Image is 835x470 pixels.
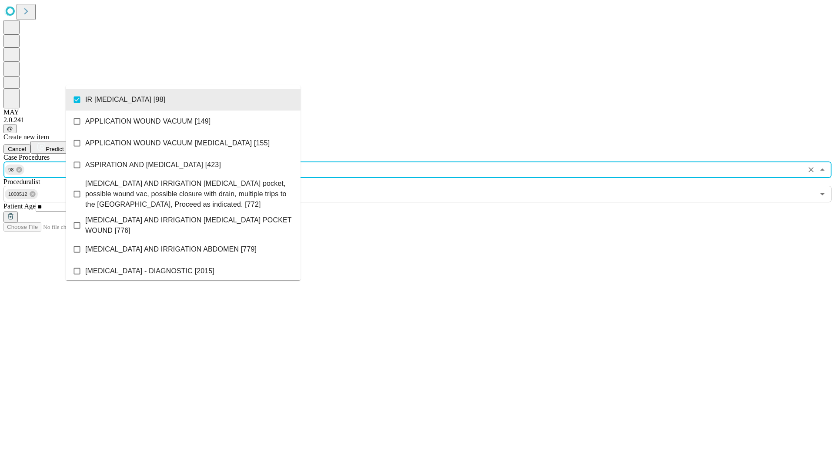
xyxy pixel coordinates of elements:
[85,244,257,255] span: [MEDICAL_DATA] AND IRRIGATION ABDOMEN [779]
[3,144,30,154] button: Cancel
[85,94,165,105] span: IR [MEDICAL_DATA] [98]
[5,189,38,199] div: 1000512
[3,202,36,210] span: Patient Age
[3,154,50,161] span: Scheduled Procedure
[5,165,17,175] span: 98
[8,146,26,152] span: Cancel
[3,108,832,116] div: MAY
[3,133,49,141] span: Create new item
[85,215,294,236] span: [MEDICAL_DATA] AND IRRIGATION [MEDICAL_DATA] POCKET WOUND [776]
[85,138,270,148] span: APPLICATION WOUND VACUUM [MEDICAL_DATA] [155]
[85,266,214,276] span: [MEDICAL_DATA] - DIAGNOSTIC [2015]
[7,125,13,132] span: @
[85,116,210,127] span: APPLICATION WOUND VACUUM [149]
[805,164,817,176] button: Clear
[3,116,832,124] div: 2.0.241
[46,146,63,152] span: Predict
[3,178,40,185] span: Proceduralist
[5,189,31,199] span: 1000512
[85,160,221,170] span: ASPIRATION AND [MEDICAL_DATA] [423]
[3,124,17,133] button: @
[816,188,828,200] button: Open
[30,141,70,154] button: Predict
[85,178,294,210] span: [MEDICAL_DATA] AND IRRIGATION [MEDICAL_DATA] pocket, possible wound vac, possible closure with dr...
[816,164,828,176] button: Close
[5,164,24,175] div: 98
